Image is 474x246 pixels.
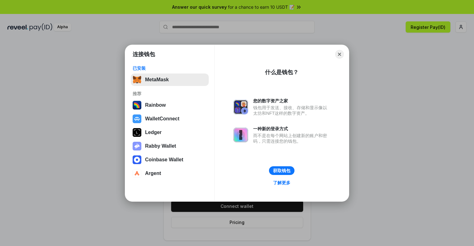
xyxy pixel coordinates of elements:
div: 而不是在每个网站上创建新的账户和密码，只需连接您的钱包。 [253,133,330,144]
div: 钱包用于发送、接收、存储和显示像以太坊和NFT这样的数字资产。 [253,105,330,116]
button: Ledger [131,126,209,139]
button: Rainbow [131,99,209,111]
img: svg+xml,%3Csvg%20xmlns%3D%22http%3A%2F%2Fwww.w3.org%2F2000%2Fsvg%22%20fill%3D%22none%22%20viewBox... [233,100,248,114]
div: 一种新的登录方式 [253,126,330,132]
div: 推荐 [133,91,207,96]
img: svg+xml,%3Csvg%20xmlns%3D%22http%3A%2F%2Fwww.w3.org%2F2000%2Fsvg%22%20fill%3D%22none%22%20viewBox... [233,127,248,142]
button: Coinbase Wallet [131,154,209,166]
div: 什么是钱包？ [265,69,299,76]
img: svg+xml,%3Csvg%20width%3D%22120%22%20height%3D%22120%22%20viewBox%3D%220%200%20120%20120%22%20fil... [133,101,141,110]
img: svg+xml,%3Csvg%20width%3D%2228%22%20height%3D%2228%22%20viewBox%3D%220%200%2028%2028%22%20fill%3D... [133,169,141,178]
a: 了解更多 [269,179,294,187]
div: 您的数字资产之家 [253,98,330,104]
button: Close [335,50,344,59]
img: svg+xml,%3Csvg%20xmlns%3D%22http%3A%2F%2Fwww.w3.org%2F2000%2Fsvg%22%20fill%3D%22none%22%20viewBox... [133,142,141,150]
div: 已安装 [133,65,207,71]
div: Rabby Wallet [145,143,176,149]
div: Argent [145,171,161,176]
img: svg+xml,%3Csvg%20fill%3D%22none%22%20height%3D%2233%22%20viewBox%3D%220%200%2035%2033%22%20width%... [133,75,141,84]
div: 获取钱包 [273,168,290,173]
img: svg+xml,%3Csvg%20xmlns%3D%22http%3A%2F%2Fwww.w3.org%2F2000%2Fsvg%22%20width%3D%2228%22%20height%3... [133,128,141,137]
div: MetaMask [145,77,169,83]
button: Rabby Wallet [131,140,209,152]
div: 了解更多 [273,180,290,186]
img: svg+xml,%3Csvg%20width%3D%2228%22%20height%3D%2228%22%20viewBox%3D%220%200%2028%2028%22%20fill%3D... [133,114,141,123]
div: WalletConnect [145,116,180,122]
div: Ledger [145,130,162,135]
h1: 连接钱包 [133,51,155,58]
button: Argent [131,167,209,180]
button: 获取钱包 [269,166,294,175]
button: MetaMask [131,74,209,86]
button: WalletConnect [131,113,209,125]
div: Coinbase Wallet [145,157,183,163]
div: Rainbow [145,102,166,108]
img: svg+xml,%3Csvg%20width%3D%2228%22%20height%3D%2228%22%20viewBox%3D%220%200%2028%2028%22%20fill%3D... [133,155,141,164]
